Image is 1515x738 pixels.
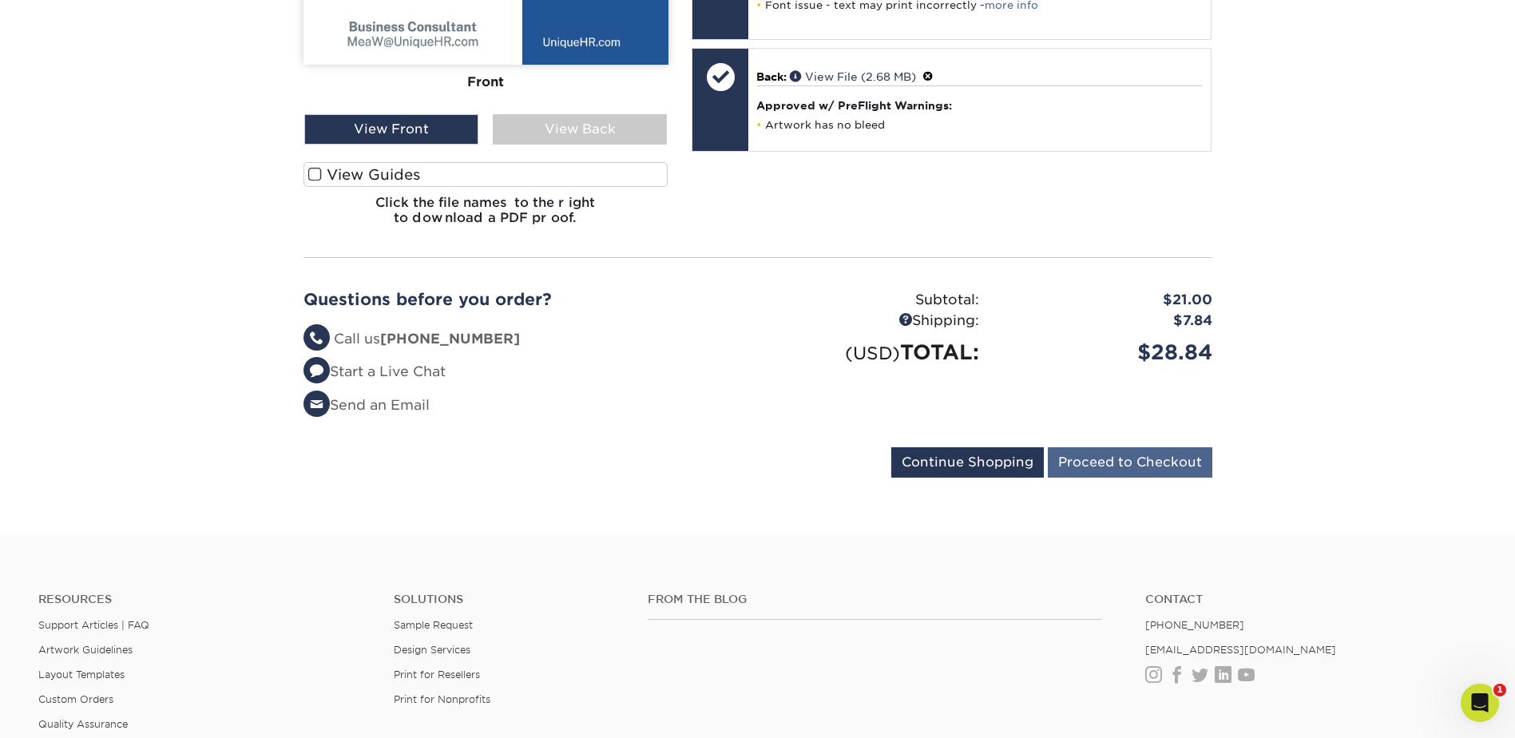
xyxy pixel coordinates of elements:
small: (USD) [845,343,900,363]
span: 1 [1493,684,1506,696]
h4: From the Blog [648,593,1102,606]
a: Contact [1145,593,1477,606]
a: Start a Live Chat [303,363,446,379]
h6: Click the file names to the right to download a PDF proof. [303,195,668,238]
a: Print for Resellers [394,669,480,680]
label: View Guides [303,162,668,187]
div: Subtotal: [758,290,991,311]
strong: [PHONE_NUMBER] [380,331,520,347]
li: Artwork has no bleed [756,118,1203,132]
a: View File (2.68 MB) [790,70,916,83]
div: $21.00 [991,290,1224,311]
li: Call us [303,329,746,350]
div: View Front [304,114,478,145]
h4: Approved w/ PreFlight Warnings: [756,99,1203,112]
div: Front [303,65,668,100]
h4: Solutions [394,593,624,606]
div: $7.84 [991,311,1224,331]
div: TOTAL: [758,337,991,367]
h2: Questions before you order? [303,290,746,309]
a: Artwork Guidelines [38,644,133,656]
iframe: Google Customer Reviews [4,689,136,732]
a: Design Services [394,644,470,656]
div: Shipping: [758,311,991,331]
a: [PHONE_NUMBER] [1145,619,1244,631]
a: Support Articles | FAQ [38,619,149,631]
a: [EMAIL_ADDRESS][DOMAIN_NAME] [1145,644,1336,656]
div: View Back [493,114,667,145]
input: Continue Shopping [891,447,1044,478]
h4: Resources [38,593,370,606]
a: Layout Templates [38,669,125,680]
a: Sample Request [394,619,473,631]
span: Back: [756,70,787,83]
div: $28.84 [991,337,1224,367]
iframe: Intercom live chat [1461,684,1499,722]
a: Print for Nonprofits [394,693,490,705]
input: Proceed to Checkout [1048,447,1212,478]
a: Send an Email [303,397,430,413]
